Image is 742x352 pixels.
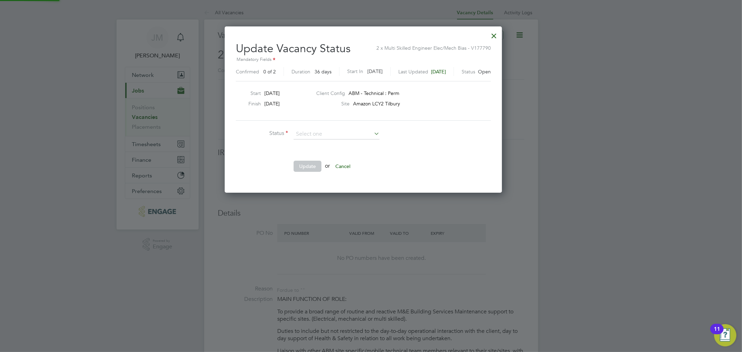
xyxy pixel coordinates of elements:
label: Start In [347,67,363,76]
button: Open Resource Center, 11 new notifications [714,324,736,346]
label: Start [233,90,261,96]
button: Cancel [330,161,356,172]
label: Duration [292,69,310,75]
li: or [236,161,445,179]
span: [DATE] [264,90,280,96]
span: [DATE] [431,69,446,75]
label: Status [462,69,475,75]
span: 2 x Multi Skilled Engineer Elec/Mech Bias - V177790 [376,41,491,51]
label: Confirmed [236,69,259,75]
h2: Update Vacancy Status [236,36,491,78]
label: Site [317,101,350,107]
div: 11 [714,329,720,338]
button: Update [294,161,321,172]
span: Open [478,69,491,75]
label: Client Config [317,90,345,96]
div: Mandatory Fields [236,56,491,64]
span: [DATE] [264,101,280,107]
span: 0 of 2 [263,69,276,75]
span: Amazon LCY2 Tilbury [353,101,400,107]
label: Status [236,130,288,137]
label: Finish [233,101,261,107]
span: 36 days [314,69,332,75]
label: Last Updated [398,69,428,75]
input: Select one [294,129,380,139]
span: ABM - Technical : Perm [349,90,400,96]
span: [DATE] [367,68,383,74]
